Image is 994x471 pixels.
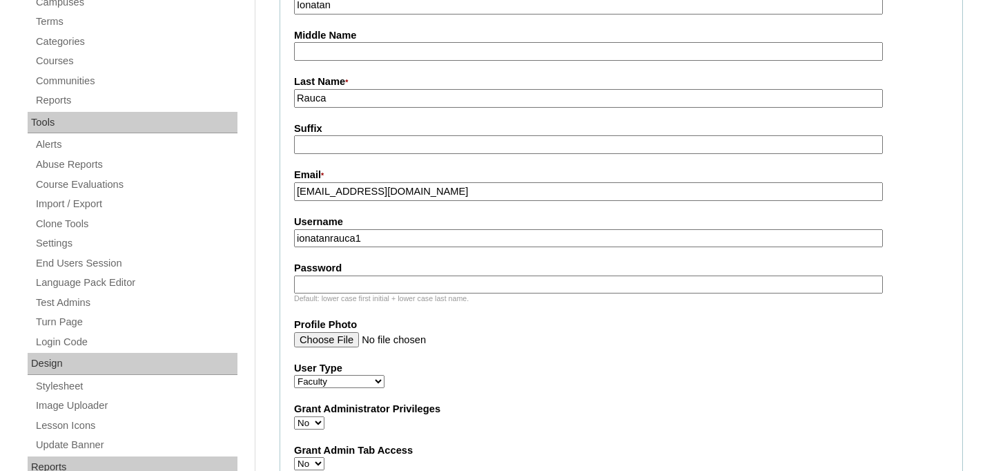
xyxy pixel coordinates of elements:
a: Test Admins [35,294,237,311]
label: User Type [294,361,948,376]
a: Reports [35,92,237,109]
a: Language Pack Editor [35,274,237,291]
a: End Users Session [35,255,237,272]
a: Categories [35,33,237,50]
label: Grant Admin Tab Access [294,443,948,458]
label: Email [294,168,948,183]
label: Grant Administrator Privileges [294,402,948,416]
a: Abuse Reports [35,156,237,173]
a: Import / Export [35,195,237,213]
label: Password [294,261,948,276]
a: Stylesheet [35,378,237,395]
a: Communities [35,73,237,90]
div: Design [28,353,237,375]
label: Middle Name [294,28,948,43]
a: Alerts [35,136,237,153]
label: Profile Photo [294,318,948,332]
a: Lesson Icons [35,417,237,434]
a: Turn Page [35,314,237,331]
a: Login Code [35,334,237,351]
a: Course Evaluations [35,176,237,193]
label: Username [294,215,948,229]
a: Settings [35,235,237,252]
a: Image Uploader [35,397,237,414]
a: Clone Tools [35,215,237,233]
div: Tools [28,112,237,134]
a: Terms [35,13,237,30]
label: Suffix [294,122,948,136]
a: Courses [35,52,237,70]
label: Last Name [294,75,948,90]
div: Default: lower case first initial + lower case last name. [294,294,948,304]
a: Update Banner [35,436,237,454]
